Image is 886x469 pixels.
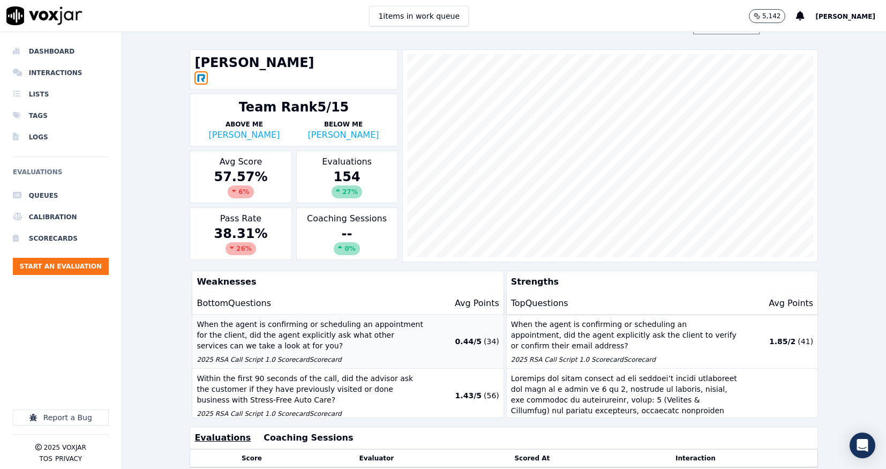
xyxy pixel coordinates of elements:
[294,120,393,129] p: Below Me
[455,297,499,310] p: Avg Points
[369,6,469,26] button: 1items in work queue
[13,206,109,228] a: Calibration
[511,297,568,310] p: Top Questions
[514,454,550,463] button: Scored At
[13,410,109,426] button: Report a Bug
[194,71,208,85] img: RINGCENTRAL_OFFICE_icon
[55,455,82,463] button: Privacy
[197,355,423,364] p: 2025 RSA Call Script 1.0 Scorecard Scorecard
[6,6,82,25] img: voxjar logo
[301,225,393,255] div: --
[511,319,738,351] p: When the agent is confirming or scheduling an appointment, did the agent explicitly ask the clien...
[13,62,109,84] a: Interactions
[192,315,503,369] button: When the agent is confirming or scheduling an appointment for the client, did the agent explicitl...
[334,242,359,255] div: 0%
[194,431,251,444] button: Evaluations
[769,297,813,310] p: Avg Points
[13,166,109,185] h6: Evaluations
[194,120,294,129] p: Above Me
[197,373,423,405] p: Within the first 90 seconds of the call, did the advisor ask the customer if they have previously...
[197,410,423,418] p: 2025 RSA Call Script 1.0 Scorecard Scorecard
[194,168,287,198] div: 57.57 %
[13,185,109,206] a: Queues
[308,130,379,140] a: [PERSON_NAME]
[749,9,796,23] button: 5,142
[197,297,271,310] p: Bottom Questions
[296,207,398,260] div: Coaching Sessions
[194,54,393,71] h1: [PERSON_NAME]
[815,10,886,23] button: [PERSON_NAME]
[209,130,280,140] a: [PERSON_NAME]
[749,9,785,23] button: 5,142
[13,258,109,275] button: Start an Evaluation
[239,99,349,116] div: Team Rank 5/15
[190,207,291,260] div: Pass Rate
[507,271,813,293] p: Strengths
[484,336,499,347] p: ( 34 )
[13,41,109,62] a: Dashboard
[815,13,875,20] span: [PERSON_NAME]
[455,390,482,401] p: 1.43 / 5
[197,319,423,351] p: When the agent is confirming or scheduling an appointment for the client, did the agent explicitl...
[511,355,738,364] p: 2025 RSA Call Script 1.0 Scorecard Scorecard
[39,455,52,463] button: TOS
[242,454,262,463] button: Score
[226,242,256,255] div: 26 %
[13,84,109,105] a: Lists
[484,390,499,401] p: ( 56 )
[769,336,795,347] p: 1.85 / 2
[762,12,780,20] p: 5,142
[675,454,716,463] button: Interaction
[455,336,482,347] p: 0.44 / 5
[850,433,875,458] div: Open Intercom Messenger
[296,151,398,203] div: Evaluations
[301,168,393,198] div: 154
[332,185,362,198] div: 27 %
[13,126,109,148] a: Logs
[13,105,109,126] a: Tags
[13,228,109,249] a: Scorecards
[359,454,394,463] button: Evaluator
[44,443,86,452] p: 2025 Voxjar
[190,151,291,203] div: Avg Score
[192,271,499,293] p: Weaknesses
[192,369,503,423] button: Within the first 90 seconds of the call, did the advisor ask the customer if they have previously...
[228,185,253,198] div: 6 %
[194,225,287,255] div: 38.31 %
[798,336,813,347] p: ( 41 )
[264,431,353,444] button: Coaching Sessions
[507,315,817,369] button: When the agent is confirming or scheduling an appointment, did the agent explicitly ask the clien...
